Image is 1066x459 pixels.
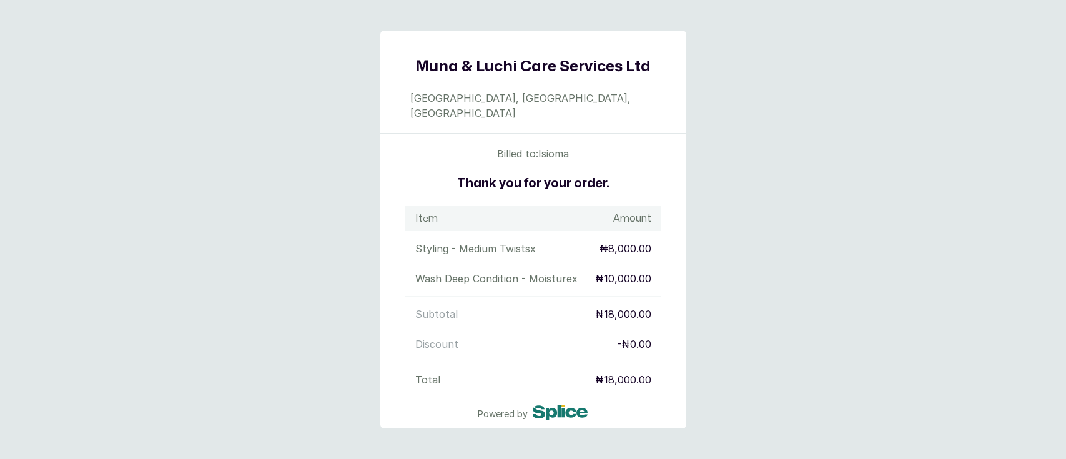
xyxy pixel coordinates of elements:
[415,211,438,226] h1: Item
[415,56,651,78] h1: Muna & Luchi Care Services Ltd
[497,146,569,161] p: Billed to: Isioma
[410,91,656,121] p: [GEOGRAPHIC_DATA], [GEOGRAPHIC_DATA], [GEOGRAPHIC_DATA]
[415,241,536,256] p: Styling - Medium Twists x
[478,408,528,420] p: Powered by
[457,174,609,194] h2: Thank you for your order.
[595,307,651,322] p: ₦18,000.00
[613,211,651,226] h1: Amount
[415,271,578,286] p: Wash Deep Condition - Moisture x
[415,307,458,322] p: Subtotal
[595,271,651,286] p: ₦10,000.00
[595,372,651,387] p: ₦18,000.00
[415,337,458,352] p: Discount
[415,372,440,387] p: Total
[600,241,651,256] p: ₦8,000.00
[617,337,651,352] p: - ₦0.00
